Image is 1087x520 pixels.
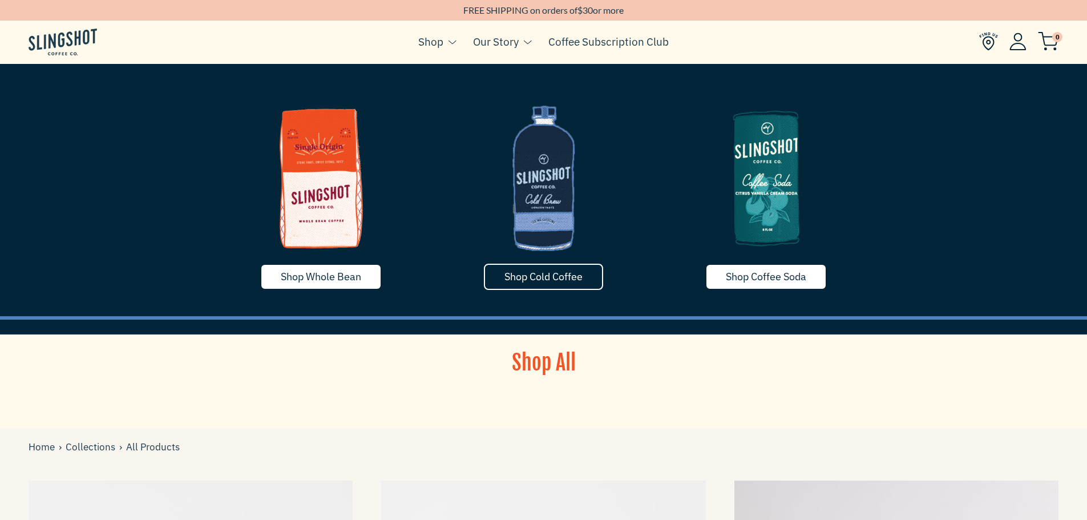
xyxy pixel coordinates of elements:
img: whole-bean-1635790255739_1200x.png [219,92,424,264]
span: Shop Cold Coffee [504,270,583,283]
span: $ [577,5,583,15]
span: › [119,440,126,455]
a: Shop [418,33,443,50]
h1: Shop All [438,349,649,377]
img: Find Us [979,32,998,51]
a: Our Story [473,33,519,50]
span: › [59,440,66,455]
div: All Products [29,440,180,455]
a: Collections [66,440,119,455]
img: Account [1009,33,1027,50]
span: 30 [583,5,593,15]
span: Shop Whole Bean [281,270,361,283]
a: Coffee Subscription Club [548,33,669,50]
span: 0 [1052,32,1062,42]
img: coldcoffee-1635629668715_1200x.png [441,92,646,264]
img: image-5-1635790255718_1200x.png [664,92,869,264]
span: Shop Coffee Soda [726,270,806,283]
img: cart [1038,32,1058,51]
a: Home [29,440,59,455]
a: 0 [1038,35,1058,49]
